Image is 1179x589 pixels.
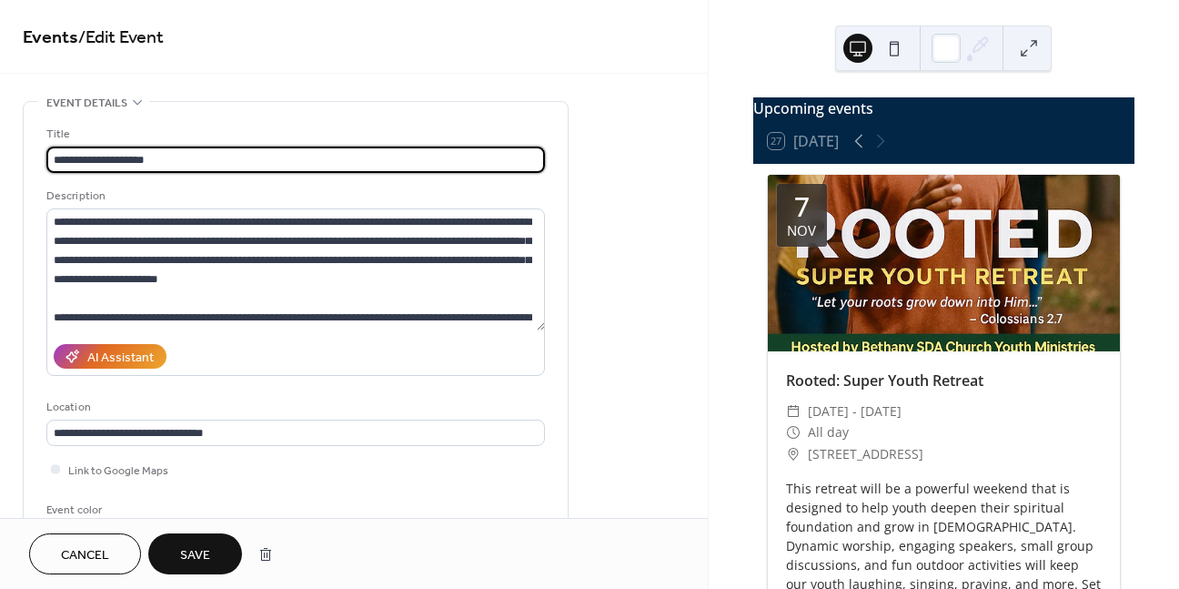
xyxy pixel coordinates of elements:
div: ​ [786,443,801,465]
div: AI Assistant [87,349,154,368]
span: [DATE] - [DATE] [808,401,902,422]
span: / Edit Event [78,20,164,56]
div: ​ [786,421,801,443]
div: Description [46,187,541,206]
div: ​ [786,401,801,422]
span: All day [808,421,849,443]
div: Nov [787,224,816,238]
div: Title [46,125,541,144]
span: Cancel [61,546,109,565]
button: AI Assistant [54,344,166,369]
a: Events [23,20,78,56]
button: Cancel [29,533,141,574]
button: Save [148,533,242,574]
div: 7 [794,193,810,220]
span: Save [180,546,210,565]
span: Link to Google Maps [68,462,168,481]
div: Rooted: Super Youth Retreat [768,370,1120,391]
div: Event color [46,501,183,520]
div: Upcoming events [753,97,1134,119]
span: Event details [46,94,127,113]
div: Location [46,398,541,417]
span: [STREET_ADDRESS] [808,443,923,465]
